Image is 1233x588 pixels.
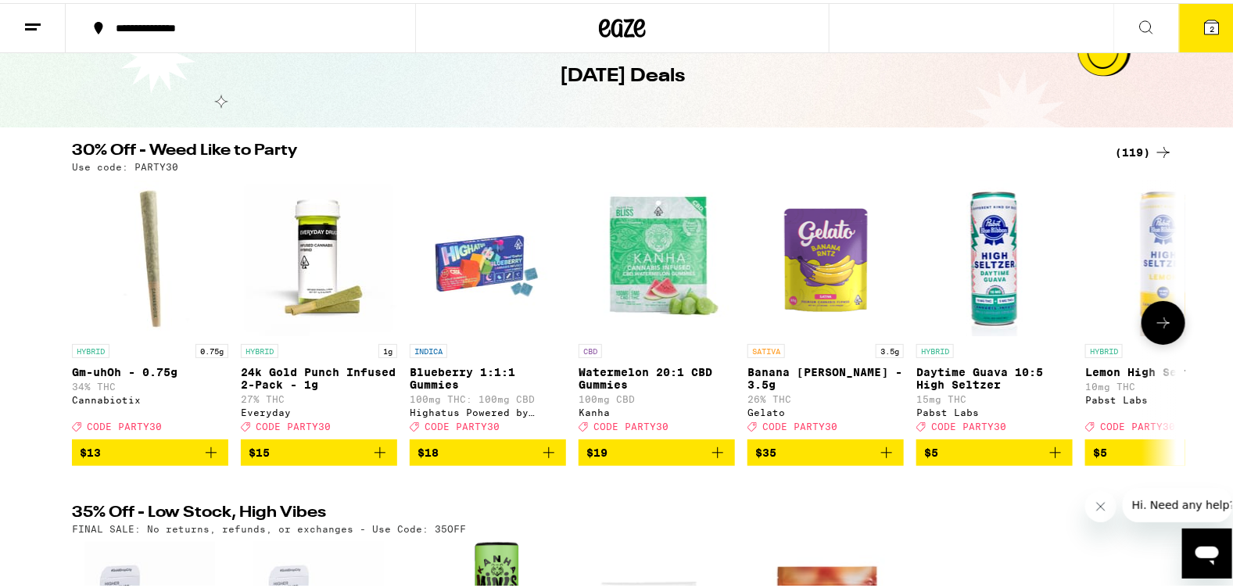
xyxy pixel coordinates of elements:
[1093,443,1107,456] span: $5
[579,404,735,414] div: Kanha
[762,418,837,428] span: CODE PARTY30
[1115,140,1173,159] a: (119)
[747,436,904,463] button: Add to bag
[747,341,785,355] p: SATIVA
[916,391,1073,401] p: 15mg THC
[579,363,735,388] p: Watermelon 20:1 CBD Gummies
[72,177,228,436] a: Open page for Gm-uhOh - 0.75g from Cannabiotix
[72,392,228,402] div: Cannabiotix
[72,140,1096,159] h2: 30% Off - Weed Like to Party
[72,521,466,531] p: FINAL SALE: No returns, refunds, or exchanges - Use Code: 35OFF
[579,436,735,463] button: Add to bag
[410,363,566,388] p: Blueberry 1:1:1 Gummies
[410,404,566,414] div: Highatus Powered by Cannabiotix
[378,341,397,355] p: 1g
[72,341,109,355] p: HYBRID
[72,436,228,463] button: Add to bag
[1123,485,1232,519] iframe: Message from company
[72,363,228,375] p: Gm-uhOh - 0.75g
[747,177,904,333] img: Gelato - Banana Runtz - 3.5g
[1182,525,1232,575] iframe: Button to launch messaging window
[72,159,178,169] p: Use code: PARTY30
[410,391,566,401] p: 100mg THC: 100mg CBD
[87,418,162,428] span: CODE PARTY30
[1085,488,1117,519] iframe: Close message
[72,378,228,389] p: 34% THC
[410,436,566,463] button: Add to bag
[256,418,331,428] span: CODE PARTY30
[195,341,228,355] p: 0.75g
[1085,341,1123,355] p: HYBRID
[579,177,735,333] img: Kanha - Watermelon 20:1 CBD Gummies
[747,391,904,401] p: 26% THC
[924,443,938,456] span: $5
[241,363,397,388] p: 24k Gold Punch Infused 2-Pack - 1g
[916,404,1073,414] div: Pabst Labs
[916,177,1073,436] a: Open page for Daytime Guava 10:5 High Seltzer from Pabst Labs
[747,177,904,436] a: Open page for Banana Runtz - 3.5g from Gelato
[916,436,1073,463] button: Add to bag
[72,502,1096,521] h2: 35% Off - Low Stock, High Vibes
[241,177,397,436] a: Open page for 24k Gold Punch Infused 2-Pack - 1g from Everyday
[410,177,566,436] a: Open page for Blueberry 1:1:1 Gummies from Highatus Powered by Cannabiotix
[241,341,278,355] p: HYBRID
[579,177,735,436] a: Open page for Watermelon 20:1 CBD Gummies from Kanha
[1210,21,1214,30] span: 2
[916,177,1073,333] img: Pabst Labs - Daytime Guava 10:5 High Seltzer
[755,443,776,456] span: $35
[876,341,904,355] p: 3.5g
[241,177,397,333] img: Everyday - 24k Gold Punch Infused 2-Pack - 1g
[249,443,270,456] span: $15
[579,391,735,401] p: 100mg CBD
[241,404,397,414] div: Everyday
[560,60,685,87] h1: [DATE] Deals
[410,177,566,333] img: Highatus Powered by Cannabiotix - Blueberry 1:1:1 Gummies
[1100,418,1175,428] span: CODE PARTY30
[586,443,608,456] span: $19
[916,363,1073,388] p: Daytime Guava 10:5 High Seltzer
[9,11,113,23] span: Hi. Need any help?
[410,341,447,355] p: INDICA
[747,404,904,414] div: Gelato
[241,391,397,401] p: 27% THC
[931,418,1006,428] span: CODE PARTY30
[916,341,954,355] p: HYBRID
[241,436,397,463] button: Add to bag
[72,177,228,333] img: Cannabiotix - Gm-uhOh - 0.75g
[80,443,101,456] span: $13
[747,363,904,388] p: Banana [PERSON_NAME] - 3.5g
[593,418,668,428] span: CODE PARTY30
[425,418,500,428] span: CODE PARTY30
[418,443,439,456] span: $18
[579,341,602,355] p: CBD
